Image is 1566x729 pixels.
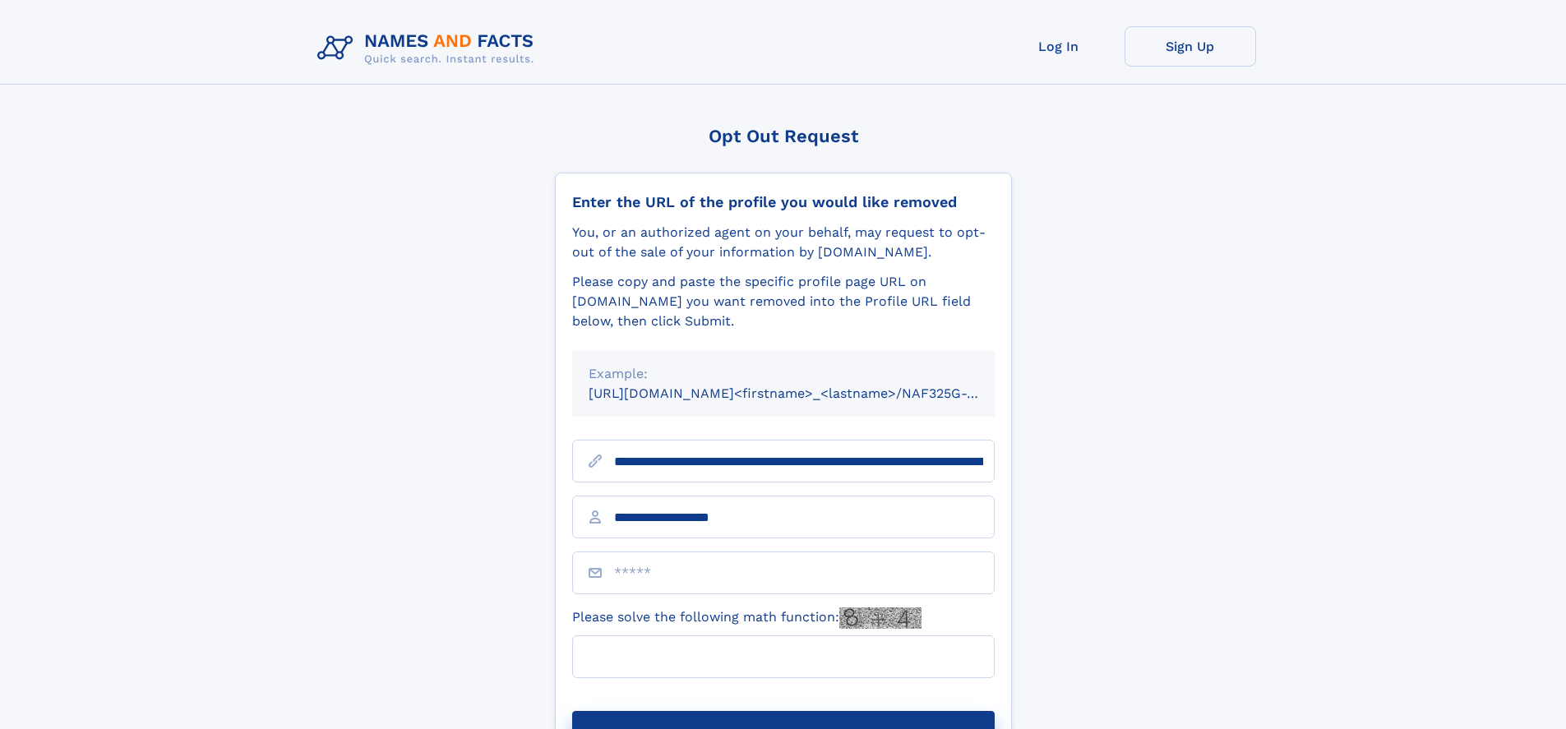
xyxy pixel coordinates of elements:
[572,272,995,331] div: Please copy and paste the specific profile page URL on [DOMAIN_NAME] you want removed into the Pr...
[993,26,1125,67] a: Log In
[589,364,978,384] div: Example:
[1125,26,1256,67] a: Sign Up
[572,607,922,629] label: Please solve the following math function:
[311,26,547,71] img: Logo Names and Facts
[572,223,995,262] div: You, or an authorized agent on your behalf, may request to opt-out of the sale of your informatio...
[555,126,1012,146] div: Opt Out Request
[572,193,995,211] div: Enter the URL of the profile you would like removed
[589,385,1026,401] small: [URL][DOMAIN_NAME]<firstname>_<lastname>/NAF325G-xxxxxxxx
